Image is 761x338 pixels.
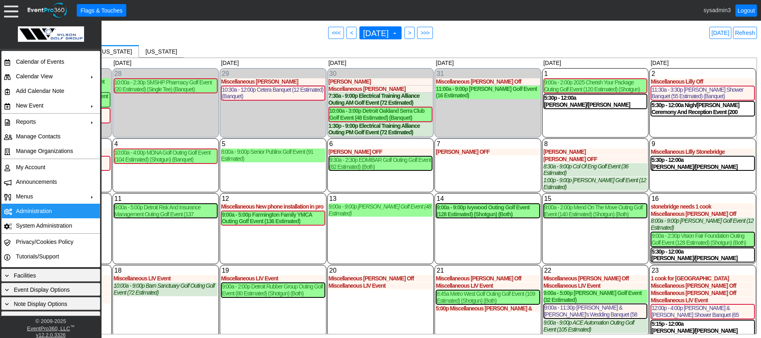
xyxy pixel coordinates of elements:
img: Logo [18,20,84,48]
div: Miscellaneous Lilly Off [651,78,755,85]
div: 9:00a - 5:00p [PERSON_NAME] Golf Event (32 Estimated) [543,290,648,304]
div: 12:00p - 4:00p [PERSON_NAME] & [PERSON_NAME] Shower Banquet (65 Estimated) (Banquet) [651,305,754,319]
span: Flags & Touches [79,6,124,15]
span: < [348,29,355,37]
div: 8:00a - 9:00p Senior Publinx Golf Event (91 Estimated) [221,149,325,162]
span: Filters [14,315,29,321]
div: 1:30p - 9:00p Electrical Training Alliance Outing PM Golf Event (72 Estimated) [329,123,433,136]
div: 9:00a - 5:00p Farmington Family YMCA Outing Golf Event (136 Estimated) (Shotgun) (Banquet) [222,211,324,225]
div: 1 cook for [GEOGRAPHIC_DATA] [651,275,755,282]
div: Show menu [543,266,648,275]
div: Miscellaneous LIV Event [651,297,755,304]
div: Miscellaneous LIlly Stonebridge [651,149,755,155]
div: Miscellaneous LIV Event [114,275,218,282]
div: 9:00a - 2:00p Mend On The Move Outing Golf Event (140 Estimated) (Shotgun) (Both) [544,204,647,218]
a: Logout [735,4,757,17]
td: Announcements [13,174,85,189]
div: Miscellaneous [PERSON_NAME] Off [651,211,755,217]
div: Show menu [651,69,755,78]
td: Calendar View [13,69,85,84]
div: Show menu [543,194,648,203]
span: Note Display Options [14,301,67,307]
td: Administration [13,204,85,218]
td: Menus [13,189,85,204]
div: Show menu [651,266,755,275]
span: [DATE] [361,28,398,37]
div: Filters [3,313,98,322]
div: Miscellaneous LIV Event [543,282,648,289]
a: v12.2.0.3326 [36,332,66,338]
tr: Menus [2,189,100,204]
sup: ™ [70,324,75,329]
div: Show menu [543,140,648,149]
div: Miscellaneous LIV Event [221,275,325,282]
div: Miscellaneous LIV Event [436,282,540,289]
div: 5:15p - 12:00a [PERSON_NAME]/[PERSON_NAME] Ceremony And Reception Event (200 Estimated) (Banquet) [651,321,754,334]
div: Show menu [329,266,433,275]
div: 5:30p - 12:00a [PERSON_NAME]/[PERSON_NAME] Ceremony And Reception Event (100 Estimated) (Banquet) [544,95,647,108]
td: Manage Organizations [13,144,85,158]
div: [DATE] [327,58,435,68]
div: 9:00a - 11:30p [PERSON_NAME] & [PERSON_NAME]'s Wedding Banquet (58 Estimated) (Both) [544,304,647,318]
span: Facilities [14,272,36,279]
div: [DATE] [542,58,649,68]
div: Miscellaneous LIV Event [329,282,433,289]
div: 9:30a - 2:30p EDMIBAR Golf Outing Golf Event (82 Estimated) (Both) [329,157,432,170]
div: 8:45a Metro West Golf Outing Golf Event (109 Estimated) (Shotgun) (Both) [437,291,539,304]
span: sysadmin3 [704,6,731,13]
span: Event Display Options [14,286,70,293]
div: Show menu [114,194,218,203]
div: 5:30p - 12:00a [PERSON_NAME]/[PERSON_NAME] Ceremony And Reception Event (70 Confirmed) (Banquet) [651,157,754,170]
div: 9:00a - 2:00p Detroit Rubber Group Outing Golf Event (80 Estimated) (Shotgun) (Both) [222,283,324,297]
tr: My Account [2,160,100,174]
div: [PERSON_NAME] [543,149,648,155]
div: 8:30a - 9:00p Col Of Eng Golf Event (36 Estimated) [543,163,648,177]
td: Reports [13,114,85,129]
div: 10:00a - 4:00p MDNA Golf Outing Golf Event (104 Estimated) (Shotgun) (Banquet) [115,149,217,163]
div: Show menu [436,266,540,275]
span: >>> [419,29,431,37]
div: 9:00a - 9:00p ACE Automation Outing Golf Event (105 Estimated) [543,319,648,333]
div: Show menu [221,194,325,203]
div: Show menu [543,69,648,78]
div: Facilities [3,271,98,280]
div: [PERSON_NAME] [329,78,433,85]
tr: Announcements [2,174,100,189]
div: 9:00a - 2:30p Vision Fair Foundation Outing Golf Event (128 Estimated) (Shotgun) (Both) [651,233,754,246]
tr: Add Calendar Note [2,84,100,98]
div: Show menu [329,140,433,149]
span: [DATE] [361,29,390,37]
tr: Tutorials/Support [2,249,100,264]
span: <<< [330,29,342,37]
div: 10:00a - 3:00p Detroit Oakland Serra Club Golf Event (48 Estimated) (Banquet) [329,108,432,121]
div: stonebridge needs 1 cook [651,203,755,210]
span: [US_STATE] [145,48,177,55]
td: New Event [13,98,85,113]
tr: Reports [2,114,100,129]
div: [DATE] [434,58,542,68]
tr: Calendar of Events [2,54,100,69]
div: 1:00p - 9:00p [PERSON_NAME] Golf Event (12 Estimated) [543,177,648,191]
td: Add Calendar Note [13,84,85,98]
td: Manage Contacts [13,129,85,144]
tr: Calendar View [2,69,100,84]
td: Tutorials/Support [13,249,85,264]
div: Miscellaneous [PERSON_NAME] Off [651,282,755,289]
tr: New Event [2,98,100,113]
span: > [406,29,413,37]
div: 10:00a - 2:30p SMSHP Pharmacy Golf Event (20 Estimated) (Single Tee) (Banquet) [115,79,217,93]
div: Show menu [114,266,218,275]
tr: System Administration [2,218,100,233]
div: © 2009- 2025 [2,318,99,324]
div: Show menu [436,194,540,203]
div: Miscellaneous [PERSON_NAME] Off [651,290,755,297]
div: Miscellaneous [PERSON_NAME] [221,78,325,85]
div: 8:00a - 9:00p [PERSON_NAME] Golf Event (12 Estimated) [651,217,755,231]
div: Note Display Options [3,299,98,308]
a: [DATE] [709,27,731,39]
div: 9:00a - 5:00p Detroit Risk And Insurance Management Outing Golf Event (137 Estimated) (Shotgun) (... [115,204,217,218]
div: Miscellaneous [PERSON_NAME] Off [436,78,540,85]
tr: Manage Organizations [2,144,100,158]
